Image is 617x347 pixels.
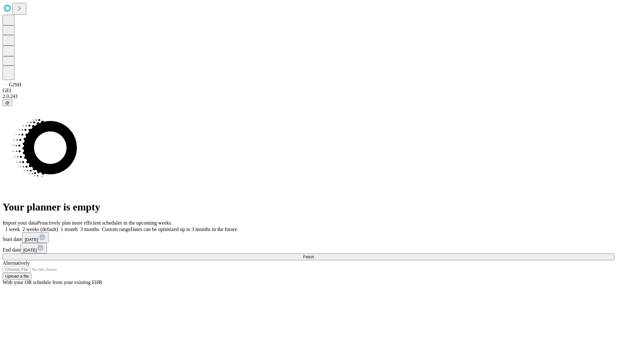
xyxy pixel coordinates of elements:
span: GJSH [9,82,21,87]
span: [DATE] [25,237,38,242]
span: 1 week [5,227,20,232]
span: [DATE] [23,248,37,253]
div: GEI [3,88,614,93]
span: Dates can be optimized up to 3 months in the future. [130,227,238,232]
span: 3 months [80,227,99,232]
span: @ [5,100,10,105]
button: Upload a file [3,273,31,280]
div: Start date [3,232,614,243]
div: End date [3,243,614,254]
span: 2 weeks (default) [22,227,58,232]
span: Proactively plan more efficient schedules in the upcoming weeks. [37,220,172,226]
button: @ [3,99,12,106]
span: With your OR schedule from your existing EHR [3,280,102,285]
button: Fetch [3,254,614,260]
button: [DATE] [22,232,49,243]
button: [DATE] [21,243,47,254]
span: Fetch [303,254,314,259]
span: Import your data [3,220,37,226]
div: 2.0.241 [3,93,614,99]
span: Alternatively [3,260,30,266]
h1: Your planner is empty [3,201,614,213]
span: 1 month [61,227,78,232]
span: Custom range [102,227,130,232]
